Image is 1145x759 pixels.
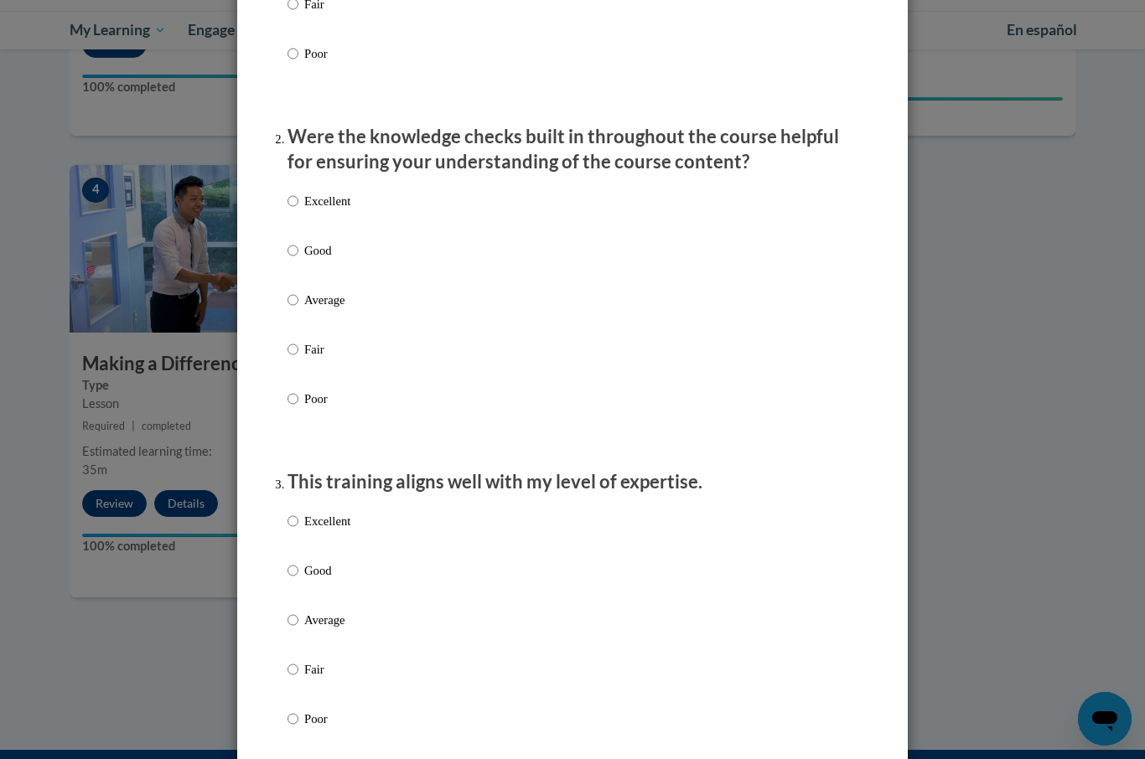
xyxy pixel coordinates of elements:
input: Excellent [288,512,298,530]
p: This training aligns well with my level of expertise. [288,469,857,495]
p: Fair [304,340,350,359]
input: Poor [288,710,298,728]
input: Fair [288,660,298,679]
input: Average [288,291,298,309]
p: Fair [304,660,350,679]
p: Excellent [304,192,350,210]
input: Poor [288,44,298,63]
input: Average [288,611,298,629]
p: Were the knowledge checks built in throughout the course helpful for ensuring your understanding ... [288,124,857,176]
input: Good [288,561,298,580]
p: Good [304,241,350,260]
input: Poor [288,390,298,408]
p: Poor [304,44,350,63]
input: Excellent [288,192,298,210]
p: Average [304,611,350,629]
p: Poor [304,390,350,408]
input: Fair [288,340,298,359]
p: Excellent [304,512,350,530]
p: Good [304,561,350,580]
p: Poor [304,710,350,728]
input: Good [288,241,298,260]
p: Average [304,291,350,309]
